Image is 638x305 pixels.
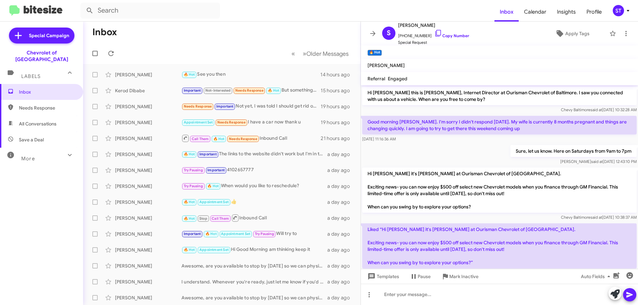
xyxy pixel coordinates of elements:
span: Engaged [388,76,407,82]
span: » [303,49,306,58]
p: Hi [PERSON_NAME] this is [PERSON_NAME], Internet Director at Ourisman Chevrolet of Baltimore. I s... [362,87,637,105]
button: Apply Tags [538,28,606,39]
span: Referral [368,76,385,82]
div: 👍 [181,198,327,206]
div: [PERSON_NAME] [115,294,181,301]
div: a day ago [327,199,355,205]
button: ST [607,5,631,16]
div: a day ago [327,183,355,190]
span: 🔥 Hot [205,232,217,236]
span: « [291,49,295,58]
span: Auto Fields [581,270,613,282]
div: [PERSON_NAME] [115,231,181,237]
span: Important [184,232,201,236]
p: Sure, let us know. Here on Saturdays from 9am to 7pm [510,145,637,157]
div: [PERSON_NAME] [115,167,181,174]
span: Try Pausing [184,184,203,188]
span: Chevy Baltimore [DATE] 10:32:28 AM [561,107,637,112]
span: Appointment Set [199,200,229,204]
div: ST [613,5,624,16]
a: Calendar [519,2,552,22]
div: [PERSON_NAME] [115,103,181,110]
span: Special Campaign [29,32,69,39]
span: Inbox [19,89,75,95]
a: Copy Number [434,33,469,38]
div: I understand. Whenever you're ready, just let me know if you'd like to explore selling your Cruze. [181,278,327,285]
span: Chevy Baltimore [DATE] 10:38:37 AM [561,215,637,220]
span: Appointment Set [199,248,229,252]
div: Will try to [181,230,327,238]
span: Needs Response [19,105,75,111]
div: I have a car now thank u [181,118,321,126]
div: Hi Good Morning am thinking keep it [181,246,327,254]
div: a day ago [327,167,355,174]
div: a day ago [327,263,355,269]
span: 🔥 Hot [184,200,195,204]
div: 14 hours ago [320,71,355,78]
span: More [21,156,35,162]
span: Needs Response [235,88,264,93]
span: S [387,28,391,38]
div: Not yet, I was told I should get rid of what I have first [181,103,321,110]
div: [PERSON_NAME] [115,119,181,126]
nav: Page navigation example [288,47,353,60]
span: Labels [21,73,41,79]
span: [PERSON_NAME] [DATE] 12:43:10 PM [560,159,637,164]
div: But something else had came up [181,87,321,94]
div: a day ago [327,151,355,158]
span: Call Them [192,137,209,141]
span: Save a Deal [19,136,44,143]
span: [PERSON_NAME] [368,62,405,68]
div: [PERSON_NAME] [115,151,181,158]
span: Apply Tags [565,28,589,39]
div: Awesome, are you available to stop by [DATE] so we can physically see your vehicle for an offer? [181,294,327,301]
div: [PERSON_NAME] [115,199,181,205]
span: Needs Response [229,137,257,141]
button: Mark Inactive [436,270,484,282]
a: Insights [552,2,581,22]
div: [PERSON_NAME] [115,247,181,253]
span: [PERSON_NAME] [398,21,469,29]
span: Profile [581,2,607,22]
button: Auto Fields [576,270,618,282]
div: a day ago [327,294,355,301]
div: a day ago [327,231,355,237]
div: [PERSON_NAME] [115,183,181,190]
button: Pause [404,270,436,282]
span: All Conversations [19,120,56,127]
span: Important [216,104,234,109]
span: Not-Interested [205,88,231,93]
a: Special Campaign [9,28,74,43]
div: 19 hours ago [321,103,355,110]
input: Search [80,3,220,19]
p: Hi [PERSON_NAME] it's [PERSON_NAME] at Ourisman Chevrolet of [GEOGRAPHIC_DATA]. Exciting news- yo... [362,168,637,213]
p: Good morning [PERSON_NAME]. I'm sorry I didn't respond [DATE]. My wife is currently 8 months preg... [362,116,637,134]
div: See you then [181,71,320,78]
span: Important [199,152,217,156]
span: said at [591,159,603,164]
span: 🔥 Hot [184,72,195,77]
span: Templates [366,270,399,282]
span: Stop [199,216,207,221]
div: [PERSON_NAME] [115,135,181,142]
button: Templates [361,270,404,282]
span: Special Request [398,39,469,46]
a: Inbox [494,2,519,22]
button: Next [299,47,353,60]
span: 🔥 Hot [213,137,225,141]
span: Appointment Set [221,232,250,236]
p: Liked “Hi [PERSON_NAME] it's [PERSON_NAME] at Ourisman Chevrolet of [GEOGRAPHIC_DATA]. Exciting n... [362,223,637,268]
span: Mark Inactive [449,270,478,282]
div: 19 hours ago [321,119,355,126]
div: Awesome, are you available to stop by [DATE] so we can physically see your vehicle? [181,263,327,269]
div: Inbound Call [181,214,327,222]
div: 21 hours ago [321,135,355,142]
div: [PERSON_NAME] [115,71,181,78]
div: [PERSON_NAME] [115,278,181,285]
div: Inbound Call [181,134,321,142]
span: 🔥 Hot [268,88,279,93]
span: said at [590,215,602,220]
span: Needs Response [217,120,246,124]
